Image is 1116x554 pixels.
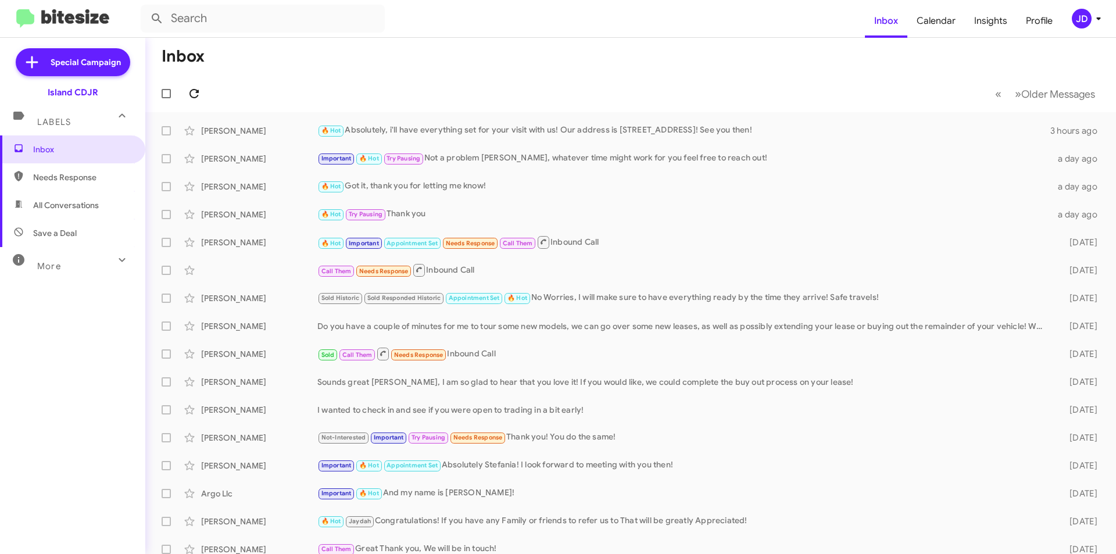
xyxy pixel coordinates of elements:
[1015,87,1021,101] span: »
[907,4,965,38] a: Calendar
[503,240,533,247] span: Call Them
[349,240,379,247] span: Important
[317,291,1051,305] div: No Worries, I will make sure to have everything ready by the time they arrive! Safe travels!
[321,127,341,134] span: 🔥 Hot
[201,516,317,527] div: [PERSON_NAME]
[321,240,341,247] span: 🔥 Hot
[201,209,317,220] div: [PERSON_NAME]
[317,346,1051,361] div: Inbound Call
[321,183,341,190] span: 🔥 Hot
[394,351,443,359] span: Needs Response
[1051,348,1107,360] div: [DATE]
[1008,82,1102,106] button: Next
[995,87,1001,101] span: «
[201,237,317,248] div: [PERSON_NAME]
[321,155,352,162] span: Important
[1051,237,1107,248] div: [DATE]
[321,294,360,302] span: Sold Historic
[1062,9,1103,28] button: JD
[201,348,317,360] div: [PERSON_NAME]
[317,208,1051,221] div: Thank you
[367,294,441,302] span: Sold Responded Historic
[321,210,341,218] span: 🔥 Hot
[201,181,317,192] div: [PERSON_NAME]
[1051,488,1107,499] div: [DATE]
[317,514,1051,528] div: Congratulations! If you have any Family or friends to refer us to That will be greatly Appreciated!
[317,431,1051,444] div: Thank you! You do the same!
[201,488,317,499] div: Argo Llc
[387,462,438,469] span: Appointment Set
[989,82,1102,106] nav: Page navigation example
[317,180,1051,193] div: Got it, thank you for letting me know!
[1050,125,1107,137] div: 3 hours ago
[317,487,1051,500] div: And my name is [PERSON_NAME]!
[201,292,317,304] div: [PERSON_NAME]
[201,404,317,416] div: [PERSON_NAME]
[387,155,420,162] span: Try Pausing
[33,227,77,239] span: Save a Deal
[317,235,1051,249] div: Inbound Call
[1051,153,1107,165] div: a day ago
[317,263,1051,277] div: Inbound Call
[359,462,379,469] span: 🔥 Hot
[16,48,130,76] a: Special Campaign
[321,489,352,497] span: Important
[1072,9,1092,28] div: JD
[321,351,335,359] span: Sold
[359,267,409,275] span: Needs Response
[201,460,317,471] div: [PERSON_NAME]
[317,459,1051,472] div: Absolutely Stefania! I look forward to meeting with you then!
[865,4,907,38] a: Inbox
[1051,432,1107,444] div: [DATE]
[317,152,1051,165] div: Not a problem [PERSON_NAME], whatever time might work for you feel free to reach out!
[321,434,366,441] span: Not-Interested
[201,376,317,388] div: [PERSON_NAME]
[317,124,1050,137] div: Absolutely, i'll have everything set for your visit with us! Our address is [STREET_ADDRESS]! See...
[965,4,1017,38] a: Insights
[1051,181,1107,192] div: a day ago
[201,125,317,137] div: [PERSON_NAME]
[33,199,99,211] span: All Conversations
[33,171,132,183] span: Needs Response
[33,144,132,155] span: Inbox
[387,240,438,247] span: Appointment Set
[1017,4,1062,38] a: Profile
[359,155,379,162] span: 🔥 Hot
[1051,265,1107,276] div: [DATE]
[1051,292,1107,304] div: [DATE]
[349,517,371,525] span: Jaydah
[1051,460,1107,471] div: [DATE]
[449,294,500,302] span: Appointment Set
[453,434,503,441] span: Needs Response
[162,47,205,66] h1: Inbox
[317,404,1051,416] div: I wanted to check in and see if you were open to trading in a bit early!
[37,261,61,271] span: More
[51,56,121,68] span: Special Campaign
[201,153,317,165] div: [PERSON_NAME]
[321,462,352,469] span: Important
[321,545,352,553] span: Call Them
[1051,516,1107,527] div: [DATE]
[342,351,373,359] span: Call Them
[321,517,341,525] span: 🔥 Hot
[37,117,71,127] span: Labels
[446,240,495,247] span: Needs Response
[141,5,385,33] input: Search
[321,267,352,275] span: Call Them
[507,294,527,302] span: 🔥 Hot
[374,434,404,441] span: Important
[48,87,98,98] div: Island CDJR
[1051,320,1107,332] div: [DATE]
[349,210,382,218] span: Try Pausing
[988,82,1008,106] button: Previous
[201,320,317,332] div: [PERSON_NAME]
[1021,88,1095,101] span: Older Messages
[317,376,1051,388] div: Sounds great [PERSON_NAME], I am so glad to hear that you love it! If you would like, we could co...
[1051,404,1107,416] div: [DATE]
[359,489,379,497] span: 🔥 Hot
[1051,209,1107,220] div: a day ago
